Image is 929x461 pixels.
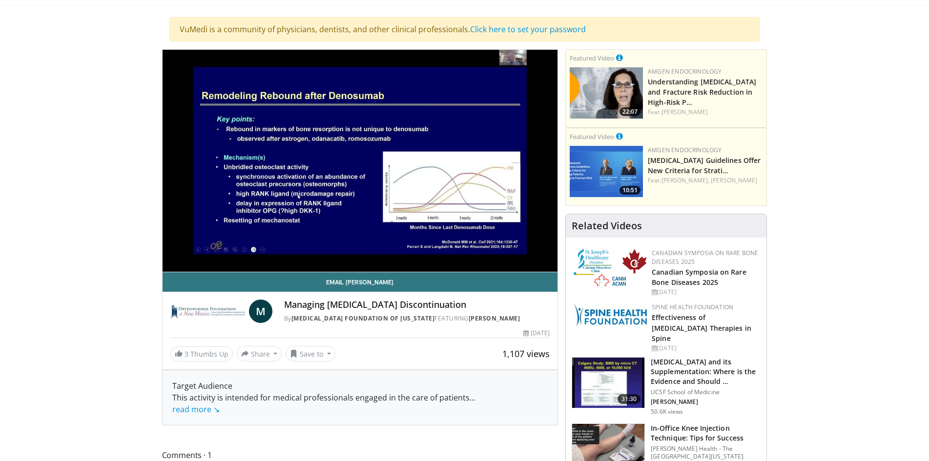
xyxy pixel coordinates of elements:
button: Save to [286,346,335,361]
p: 50.6K views [651,408,683,416]
a: [PERSON_NAME] [661,108,708,116]
a: Spine Health Foundation [652,303,733,311]
h4: Related Videos [572,220,642,232]
span: 1,107 views [502,348,550,360]
a: 31:30 [MEDICAL_DATA] and its Supplementation: Where is the Evidence and Should … UCSF School of M... [572,357,761,416]
div: Feat. [648,108,763,117]
img: 59b7dea3-8883-45d6-a110-d30c6cb0f321.png.150x105_q85_autocrop_double_scale_upscale_version-0.2.png [574,249,647,288]
a: [MEDICAL_DATA] Foundation of [US_STATE] [291,314,435,322]
button: Share [237,346,282,361]
div: By FEATURING [284,314,550,323]
a: Canadian Symposia on Rare Bone Diseases 2025 [652,249,758,266]
a: 10:51 [570,146,643,197]
span: 22:07 [619,107,640,116]
h3: In-Office Knee Injection Technique: Tips for Success [651,423,761,443]
p: UCSF School of Medicine [651,388,761,396]
h3: [MEDICAL_DATA] and its Supplementation: Where is the Evidence and Should … [651,357,761,386]
video-js: Video Player [163,50,558,272]
div: [DATE] [652,288,759,297]
a: Effectiveness of [MEDICAL_DATA] Therapies in Spine [652,313,751,342]
img: 4bb25b40-905e-443e-8e37-83f056f6e86e.150x105_q85_crop-smart_upscale.jpg [572,358,644,408]
a: 3 Thumbs Up [170,346,233,361]
span: ... [172,392,475,415]
img: 57d53db2-a1b3-4664-83ec-6a5e32e5a601.png.150x105_q85_autocrop_double_scale_upscale_version-0.2.jpg [574,303,647,326]
div: [DATE] [523,329,550,338]
a: [MEDICAL_DATA] Guidelines Offer New Criteria for Strati… [648,156,761,175]
a: Understanding [MEDICAL_DATA] and Fracture Risk Reduction in High-Risk P… [648,77,756,107]
img: 7b525459-078d-43af-84f9-5c25155c8fbb.png.150x105_q85_crop-smart_upscale.jpg [570,146,643,197]
img: c9a25db3-4db0-49e1-a46f-17b5c91d58a1.png.150x105_q85_crop-smart_upscale.png [570,67,643,119]
a: Canadian Symposia on Rare Bone Diseases 2025 [652,267,746,287]
div: Feat. [648,176,763,185]
span: 31:30 [618,394,641,404]
a: Amgen Endocrinology [648,146,722,154]
a: [PERSON_NAME] [469,314,520,322]
img: Osteoporosis Foundation of New Mexico [170,300,245,323]
span: 10:51 [619,186,640,195]
small: Featured Video [570,54,614,62]
div: VuMedi is a community of physicians, dentists, and other clinical professionals. [169,17,760,41]
a: [PERSON_NAME], [661,176,709,184]
span: 3 [185,349,188,359]
p: [PERSON_NAME] [651,398,761,406]
a: Amgen Endocrinology [648,67,722,76]
a: [PERSON_NAME] [711,176,757,184]
small: Featured Video [570,132,614,141]
a: M [249,300,272,323]
a: 22:07 [570,67,643,119]
a: Email [PERSON_NAME] [163,272,558,292]
a: Click here to set your password [470,24,586,35]
div: Target Audience This activity is intended for medical professionals engaged in the care of patients [172,380,548,415]
div: [DATE] [652,344,759,353]
h4: Managing [MEDICAL_DATA] Discontinuation [284,300,550,310]
a: read more ↘ [172,404,220,415]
